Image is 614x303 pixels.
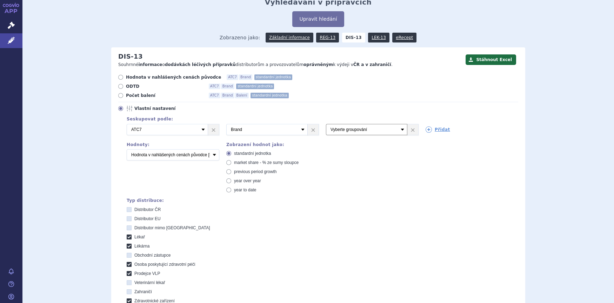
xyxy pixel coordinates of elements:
h2: DIS-13 [118,53,143,60]
div: Hodnoty: [127,142,219,147]
div: Seskupovat podle: [120,117,518,121]
span: Zobrazeno jako: [220,33,260,42]
span: year over year [234,178,261,183]
span: ATC7 [209,84,220,89]
span: Prodejce VLP [134,271,160,276]
a: LEK-13 [368,33,389,42]
strong: informace [139,62,162,67]
span: Obchodní zástupce [134,253,171,258]
span: Veterinární lékař [134,280,165,285]
span: ATC7 [209,93,220,98]
span: previous period growth [234,169,276,174]
button: Stáhnout Excel [466,54,516,65]
span: ODTD [126,84,203,89]
div: Typ distribuce: [127,198,518,203]
div: 2 [120,124,518,135]
span: year to date [234,187,256,192]
span: Brand [221,84,234,89]
div: Zobrazení hodnot jako: [226,142,319,147]
button: Upravit hledání [292,11,344,27]
strong: dodávkách léčivých přípravků [165,62,236,67]
span: Distributor EU [134,216,161,221]
span: Lékař [134,235,145,239]
a: × [308,124,319,135]
a: Přidat [426,126,450,133]
span: standardní jednotka [236,84,274,89]
span: Distributor ČR [134,207,161,212]
span: Lékárna [134,244,149,249]
span: Osoba poskytující zdravotní péči [134,262,195,267]
a: × [208,124,219,135]
a: REG-13 [316,33,339,42]
a: Základní informace [266,33,313,42]
span: standardní jednotka [234,151,271,156]
a: × [407,124,418,135]
a: eRecept [392,33,416,42]
span: Distributor mimo [GEOGRAPHIC_DATA] [134,225,210,230]
span: Hodnota v nahlášených cenách původce [126,74,221,80]
span: market share - % ze sumy sloupce [234,160,299,165]
strong: ČR a v zahraničí [353,62,391,67]
span: Zahraničí [134,289,152,294]
span: Počet balení [126,93,203,98]
span: standardní jednotka [254,74,292,80]
span: Brand [239,74,252,80]
span: ATC7 [227,74,238,80]
span: Brand [221,93,234,98]
span: Vlastní nastavení [134,106,212,111]
span: Balení [235,93,249,98]
strong: DIS-13 [342,33,365,42]
span: standardní jednotka [251,93,288,98]
p: Souhrnné o distributorům a provozovatelům k výdeji v . [118,62,462,68]
strong: oprávněným [303,62,333,67]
